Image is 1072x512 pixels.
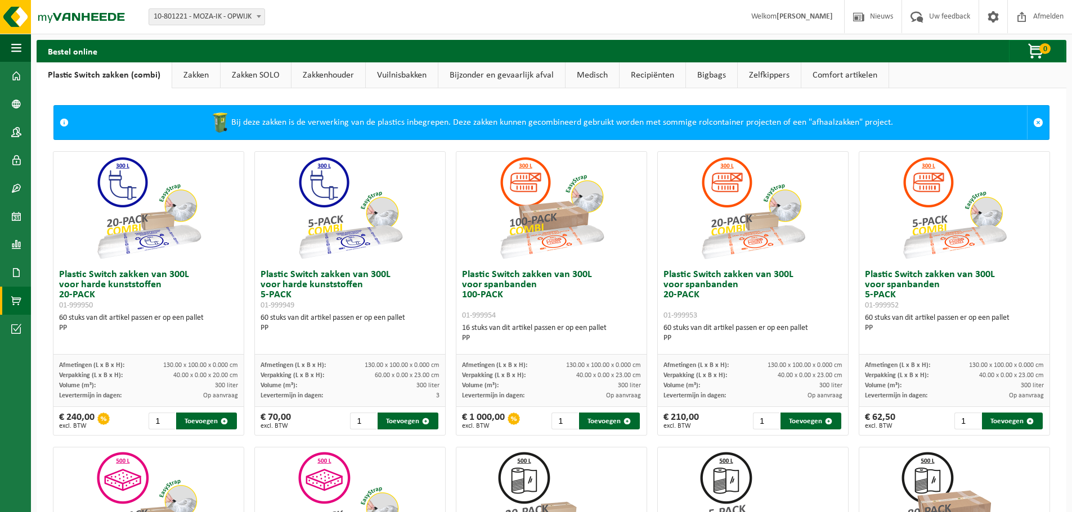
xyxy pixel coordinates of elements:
button: Toevoegen [781,413,841,429]
span: excl. BTW [59,423,95,429]
span: 300 liter [215,382,238,389]
span: excl. BTW [261,423,291,429]
h3: Plastic Switch zakken van 300L voor spanbanden 20-PACK [663,270,842,320]
button: Toevoegen [378,413,438,429]
div: PP [261,323,439,333]
div: 60 stuks van dit artikel passen er op een pallet [663,323,842,343]
div: 60 stuks van dit artikel passen er op een pallet [865,313,1044,333]
img: 01-999952 [898,152,1011,264]
span: Op aanvraag [203,392,238,399]
span: 40.00 x 0.00 x 20.00 cm [173,372,238,379]
span: 300 liter [819,382,842,389]
span: 40.00 x 0.00 x 23.00 cm [778,372,842,379]
span: Op aanvraag [808,392,842,399]
span: 300 liter [416,382,439,389]
span: Op aanvraag [1009,392,1044,399]
div: € 210,00 [663,413,699,429]
input: 1 [149,413,175,429]
div: € 1 000,00 [462,413,505,429]
span: 300 liter [1021,382,1044,389]
span: 01-999952 [865,301,899,310]
img: 01-999953 [697,152,809,264]
div: € 240,00 [59,413,95,429]
span: 01-999953 [663,311,697,320]
span: Verpakking (L x B x H): [462,372,526,379]
span: 130.00 x 100.00 x 0.000 cm [768,362,842,369]
h3: Plastic Switch zakken van 300L voor spanbanden 5-PACK [865,270,1044,310]
input: 1 [753,413,779,429]
button: 0 [1009,40,1065,62]
span: 300 liter [618,382,641,389]
img: 01-999950 [92,152,205,264]
span: Afmetingen (L x B x H): [462,362,527,369]
span: Levertermijn in dagen: [663,392,726,399]
span: Verpakking (L x B x H): [261,372,324,379]
span: Levertermijn in dagen: [462,392,524,399]
a: Recipiënten [620,62,685,88]
span: 10-801221 - MOZA-IK - OPWIJK [149,8,265,25]
a: Comfort artikelen [801,62,889,88]
div: PP [462,333,641,343]
a: Zelfkippers [738,62,801,88]
span: Verpakking (L x B x H): [59,372,123,379]
span: 01-999949 [261,301,294,310]
span: 130.00 x 100.00 x 0.000 cm [566,362,641,369]
span: Volume (m³): [663,382,700,389]
span: Afmetingen (L x B x H): [261,362,326,369]
span: 130.00 x 100.00 x 0.000 cm [969,362,1044,369]
span: 60.00 x 0.00 x 23.00 cm [375,372,439,379]
img: WB-0240-HPE-GN-50.png [209,111,231,134]
span: Levertermijn in dagen: [261,392,323,399]
div: PP [865,323,1044,333]
input: 1 [350,413,376,429]
a: Plastic Switch zakken (combi) [37,62,172,88]
div: 60 stuks van dit artikel passen er op een pallet [261,313,439,333]
div: 60 stuks van dit artikel passen er op een pallet [59,313,238,333]
span: Volume (m³): [59,382,96,389]
span: excl. BTW [865,423,895,429]
input: 1 [954,413,981,429]
h3: Plastic Switch zakken van 300L voor harde kunststoffen 20-PACK [59,270,238,310]
a: Zakken [172,62,220,88]
div: € 70,00 [261,413,291,429]
span: 40.00 x 0.00 x 23.00 cm [979,372,1044,379]
a: Bigbags [686,62,737,88]
a: Sluit melding [1027,106,1049,139]
button: Toevoegen [579,413,640,429]
a: Zakken SOLO [221,62,291,88]
div: Bij deze zakken is de verwerking van de plastics inbegrepen. Deze zakken kunnen gecombineerd gebr... [74,106,1027,139]
span: Levertermijn in dagen: [865,392,927,399]
div: € 62,50 [865,413,895,429]
span: Afmetingen (L x B x H): [59,362,124,369]
strong: [PERSON_NAME] [777,12,833,21]
div: PP [59,323,238,333]
span: Volume (m³): [261,382,297,389]
span: Levertermijn in dagen: [59,392,122,399]
span: Volume (m³): [462,382,499,389]
span: Verpakking (L x B x H): [663,372,727,379]
a: Medisch [566,62,619,88]
button: Toevoegen [982,413,1043,429]
div: 16 stuks van dit artikel passen er op een pallet [462,323,641,343]
a: Bijzonder en gevaarlijk afval [438,62,565,88]
h3: Plastic Switch zakken van 300L voor spanbanden 100-PACK [462,270,641,320]
span: Op aanvraag [606,392,641,399]
span: Verpakking (L x B x H): [865,372,929,379]
span: Afmetingen (L x B x H): [865,362,930,369]
span: 130.00 x 100.00 x 0.000 cm [163,362,238,369]
a: Vuilnisbakken [366,62,438,88]
span: 3 [436,392,439,399]
span: 10-801221 - MOZA-IK - OPWIJK [149,9,264,25]
span: excl. BTW [663,423,699,429]
iframe: chat widget [6,487,188,512]
span: 40.00 x 0.00 x 23.00 cm [576,372,641,379]
span: excl. BTW [462,423,505,429]
h2: Bestel online [37,40,109,62]
span: 01-999954 [462,311,496,320]
span: 0 [1039,43,1051,54]
h3: Plastic Switch zakken van 300L voor harde kunststoffen 5-PACK [261,270,439,310]
button: Toevoegen [176,413,237,429]
a: Zakkenhouder [291,62,365,88]
div: PP [663,333,842,343]
span: Afmetingen (L x B x H): [663,362,729,369]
